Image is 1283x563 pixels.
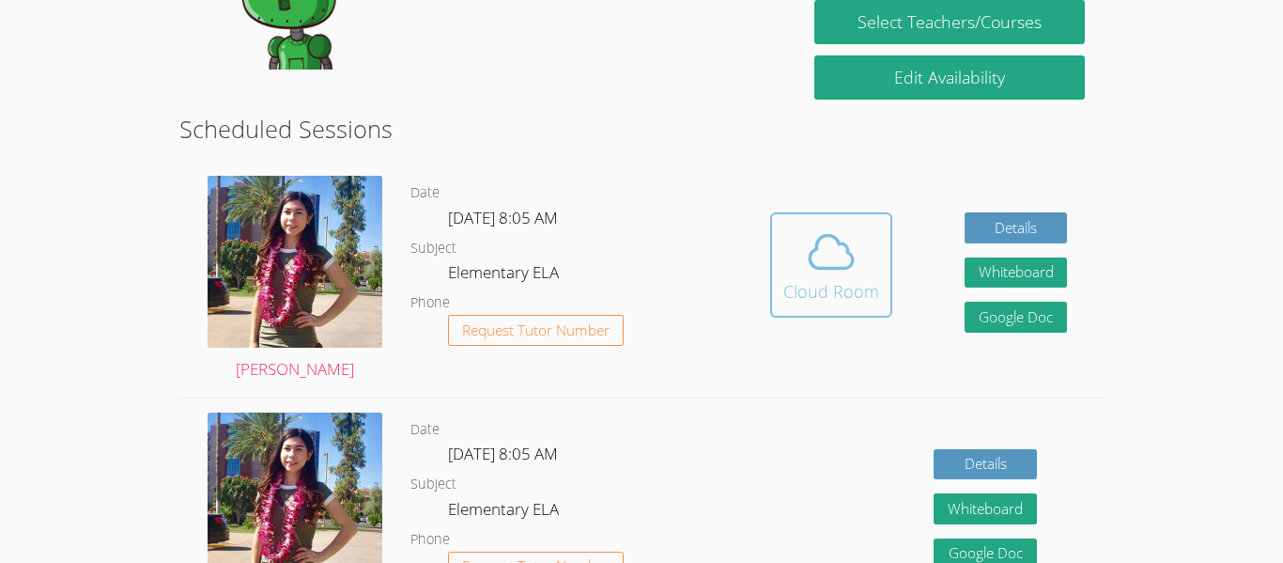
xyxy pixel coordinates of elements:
dt: Subject [410,473,456,496]
span: Request Tutor Number [462,323,610,337]
span: [DATE] 8:05 AM [448,443,558,464]
dt: Phone [410,528,450,552]
dt: Phone [410,291,450,315]
a: Details [934,449,1037,480]
h2: Scheduled Sessions [179,111,1104,147]
a: Edit Availability [814,55,1085,100]
a: Details [965,212,1068,243]
dt: Date [410,418,440,442]
img: avatar.png [208,176,382,348]
button: Whiteboard [934,493,1037,524]
a: [PERSON_NAME] [208,176,382,383]
div: Cloud Room [783,278,879,305]
button: Cloud Room [770,212,892,318]
dt: Subject [410,237,456,260]
span: [DATE] 8:05 AM [448,207,558,228]
button: Request Tutor Number [448,315,624,346]
a: Google Doc [965,302,1068,333]
dd: Elementary ELA [448,259,563,291]
button: Whiteboard [965,258,1068,289]
dt: Date [410,181,440,205]
dd: Elementary ELA [448,496,563,528]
